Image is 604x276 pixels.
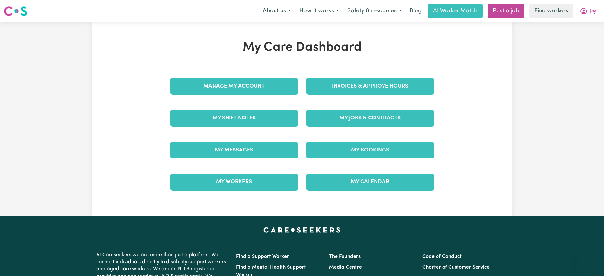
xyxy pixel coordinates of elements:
a: My Shift Notes [170,110,298,126]
h1: My Care Dashboard [166,40,438,55]
a: My Workers [170,174,298,190]
a: My Jobs & Contracts [306,110,434,126]
button: About us [259,4,295,18]
a: Post a job [488,4,524,18]
button: How it works [295,4,343,18]
a: My Calendar [306,174,434,190]
a: AI Worker Match [428,4,483,18]
a: Charter of Customer Service [422,265,490,270]
button: Safety & resources [343,4,406,18]
a: Careseekers logo [4,4,27,18]
a: Find workers [529,4,573,18]
a: Find a Support Worker [236,254,289,259]
a: Blog [406,4,425,18]
a: Media Centre [329,265,362,270]
a: The Founders [329,254,361,259]
a: My Messages [170,142,298,158]
a: Code of Conduct [422,254,462,259]
img: Careseekers logo [4,5,27,17]
a: Invoices & Approve Hours [306,78,434,95]
a: Careseekers home page [263,227,341,232]
a: My Bookings [306,142,434,158]
span: Joy [590,8,596,15]
button: My Account [576,4,600,18]
a: Manage My Account [170,78,298,95]
iframe: Button to launch messaging window [579,251,599,271]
